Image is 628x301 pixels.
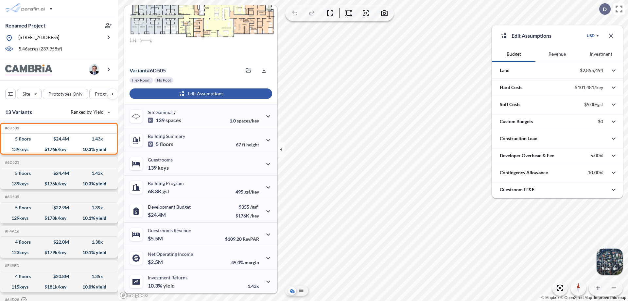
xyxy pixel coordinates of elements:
p: Flex Room [132,78,150,83]
button: Budget [492,46,535,62]
span: /key [250,213,259,218]
p: Soft Costs [500,101,520,108]
p: Hard Costs [500,84,522,91]
p: $0 [598,119,603,124]
h5: Click to copy the code [4,126,19,130]
p: $24.4M [148,212,167,218]
img: user logo [89,64,99,75]
span: gsf [163,188,169,195]
p: Prototypes Only [48,91,82,97]
a: Improve this map [594,295,626,300]
p: 139 [148,164,169,171]
p: $101,481/key [575,85,603,90]
span: Variant [130,67,147,73]
p: Renamed Project [5,22,45,29]
button: Site [17,89,42,99]
p: 1.43x [248,283,259,289]
p: Guestrooms [148,157,173,162]
span: yield [163,282,175,289]
span: Yield [93,109,104,115]
span: spaces [166,117,181,123]
h5: Click to copy the code [4,195,19,199]
button: Investment [579,46,623,62]
button: Edit Assumptions [130,88,272,99]
p: Building Summary [148,133,185,139]
p: Building Program [148,180,184,186]
p: [STREET_ADDRESS] [18,34,59,42]
p: Net Operating Income [148,251,193,257]
p: 5.46 acres ( 237,958 sf) [19,46,62,53]
p: 10.00% [588,170,603,176]
p: Contingency Allowance [500,169,548,176]
h5: Click to copy the code [4,160,19,165]
p: 5.00% [590,153,603,159]
h5: Click to copy the code [4,263,19,268]
p: Edit Assumptions [512,32,551,40]
p: Developer Overhead & Fee [500,152,554,159]
span: ft [242,142,245,147]
button: Prototypes Only [43,89,88,99]
p: Program [95,91,113,97]
p: Guestroom FF&E [500,186,534,193]
p: 1.0 [230,118,259,123]
div: USD [587,33,595,38]
p: Guestrooms Revenue [148,228,191,233]
button: Aerial View [288,287,296,295]
span: spaces/key [237,118,259,123]
a: Mapbox [541,295,559,300]
p: Investment Returns [148,275,187,280]
button: Site Plan [297,287,305,295]
button: Revenue [535,46,579,62]
span: /gsf [250,204,258,210]
span: floors [160,141,173,147]
p: Development Budget [148,204,191,210]
button: Switcher ImageSatellite [597,249,623,275]
p: $109.20 [225,236,259,242]
p: 139 [148,117,181,123]
p: $5.5M [148,235,164,242]
p: # 6d505 [130,67,166,74]
p: $9.00/gsf [584,102,603,107]
a: OpenStreetMap [560,295,592,300]
span: height [246,142,259,147]
span: keys [158,164,169,171]
h5: Click to copy the code [4,229,19,234]
span: margin [245,260,259,265]
img: BrandImage [5,65,52,75]
button: Ranked by Yield [65,107,114,117]
p: 5 [148,141,173,147]
a: Mapbox homepage [120,292,148,299]
img: Switcher Image [597,249,623,275]
p: Custom Budgets [500,118,533,125]
p: 13 Variants [5,108,32,116]
p: 495 [235,189,259,195]
p: Satellite [602,266,618,271]
p: $2.5M [148,259,164,265]
p: Site Summary [148,109,176,115]
p: $176K [235,213,259,218]
button: Program [89,89,125,99]
p: $355 [235,204,259,210]
p: $2,855,494 [580,67,603,73]
p: No Pool [157,78,171,83]
p: 10.3% [148,282,175,289]
p: Site [23,91,30,97]
p: Land [500,67,510,74]
span: RevPAR [243,236,259,242]
p: Construction Loan [500,135,537,142]
p: 68.8K [148,188,169,195]
p: D [603,6,607,12]
p: 45.0% [231,260,259,265]
p: 67 [236,142,259,147]
span: gsf/key [244,189,259,195]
